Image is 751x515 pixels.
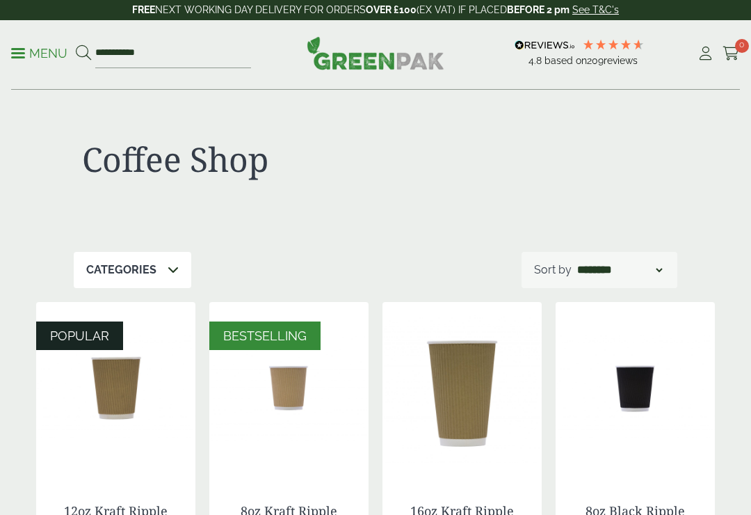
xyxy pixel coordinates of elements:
span: 209 [587,55,604,66]
p: Sort by [534,262,572,278]
h1: Coffee Shop [82,139,367,180]
span: BESTSELLING [223,328,307,343]
span: 0 [735,39,749,53]
i: Cart [722,47,740,61]
strong: BEFORE 2 pm [507,4,570,15]
p: Menu [11,45,67,62]
span: Based on [544,55,587,66]
img: 8oz Kraft Ripple Cup-0 [209,302,369,476]
a: 0 [722,43,740,64]
i: My Account [697,47,714,61]
img: 8oz Black Ripple Cup -0 [556,302,715,476]
div: 4.78 Stars [582,38,645,51]
span: reviews [604,55,638,66]
img: REVIEWS.io [515,40,575,50]
img: 16oz Kraft c [382,302,542,476]
img: 12oz Kraft Ripple Cup-0 [36,302,195,476]
select: Shop order [574,262,665,278]
span: POPULAR [50,328,109,343]
strong: OVER £100 [366,4,417,15]
strong: FREE [132,4,155,15]
p: Categories [86,262,156,278]
a: See T&C's [572,4,619,15]
a: Menu [11,45,67,59]
img: GreenPak Supplies [307,36,444,70]
span: 4.8 [528,55,544,66]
